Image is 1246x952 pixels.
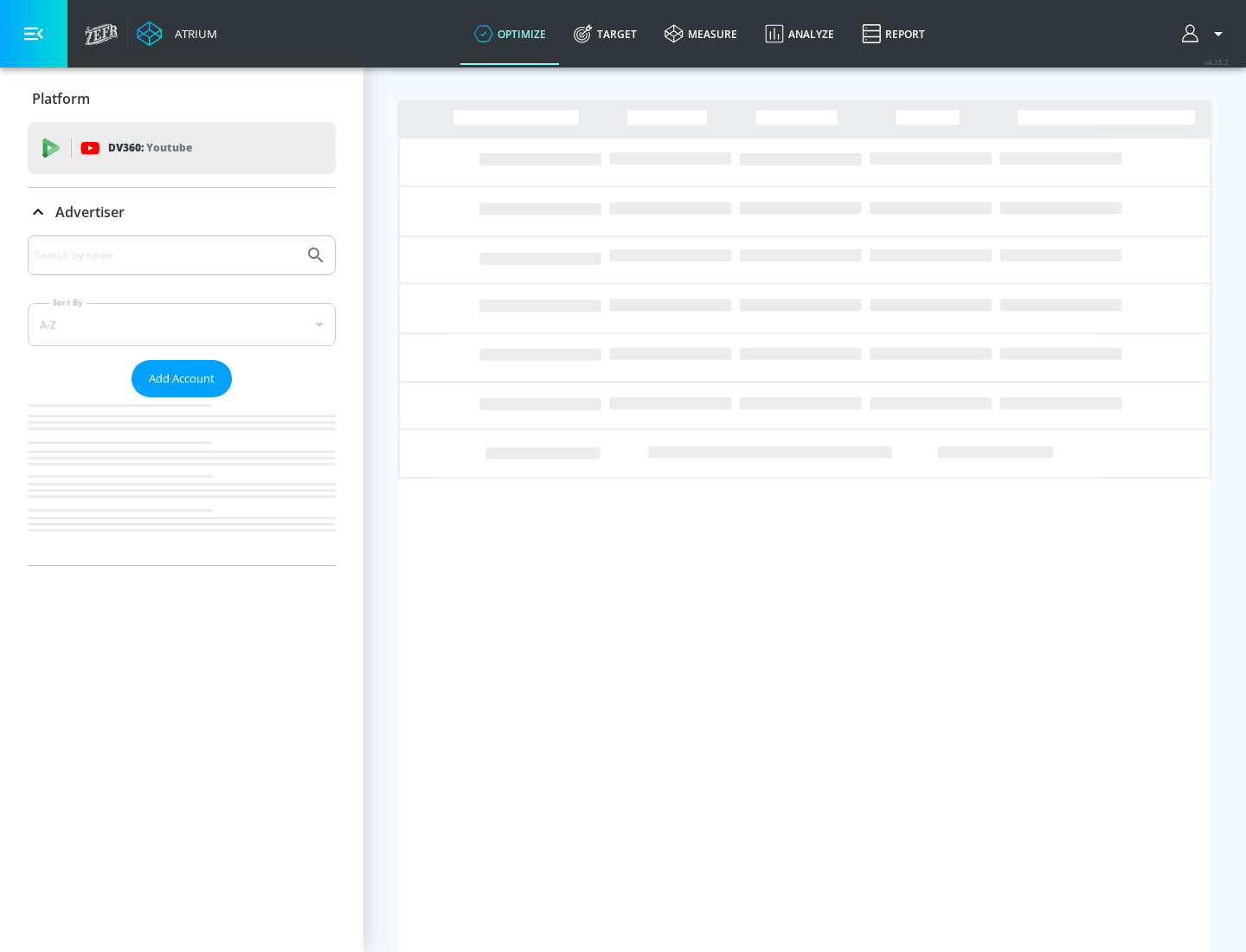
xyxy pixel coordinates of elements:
div: Advertiser [28,188,336,236]
a: Atrium [137,21,217,47]
div: Atrium [168,26,217,42]
div: DV360: Youtube [28,122,336,174]
nav: list of Advertiser [28,397,336,565]
p: DV360: [108,138,192,158]
a: Analyze [751,3,848,65]
p: Platform [32,89,90,108]
input: Search by name [35,244,297,267]
span: Add Account [149,369,215,389]
a: Report [848,3,939,65]
a: measure [651,3,751,65]
label: Sort By [49,297,87,308]
p: Advertiser [55,203,125,222]
div: Advertiser [28,235,336,565]
a: Target [560,3,651,65]
div: A-Z [28,303,336,346]
div: Platform [28,74,336,123]
button: Add Account [132,360,232,397]
p: Youtube [146,138,192,157]
a: optimize [460,3,560,65]
span: v 4.25.2 [1204,57,1229,67]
